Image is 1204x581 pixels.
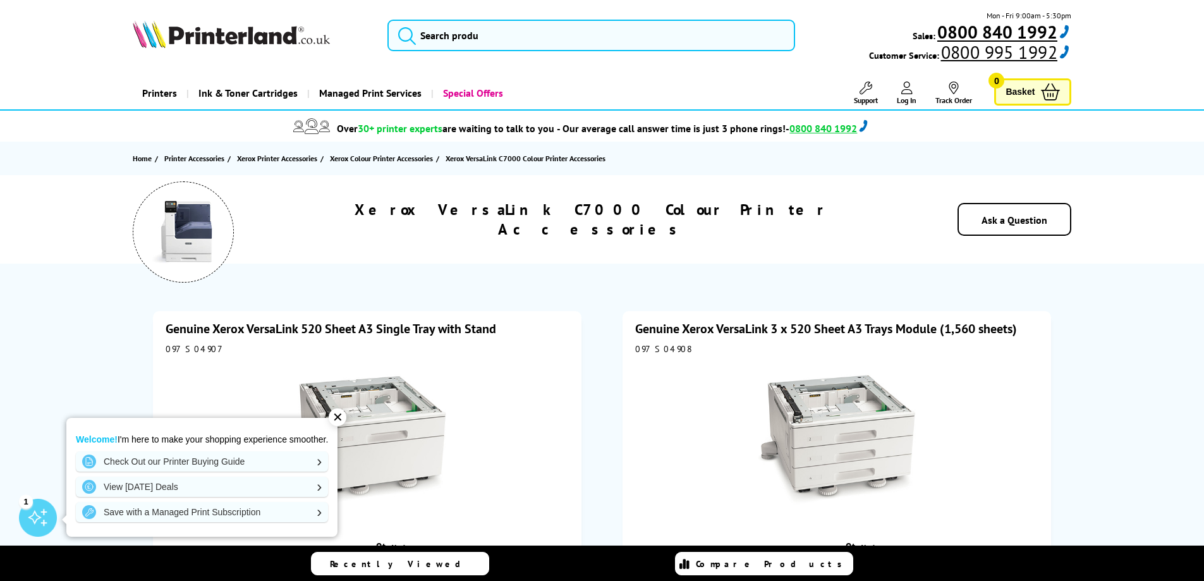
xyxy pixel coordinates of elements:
[897,95,916,105] span: Log In
[635,321,1017,337] a: Genuine Xerox VersaLink 3 x 520 Sheet A3 Trays Module (1,560 sheets)
[198,77,298,109] span: Ink & Toner Cartridges
[897,82,916,105] a: Log In
[183,543,248,566] div: £290.96
[76,434,328,445] p: I'm here to make your shopping experience smoother.
[237,152,320,165] a: Xerox Printer Accessories
[387,20,795,51] input: Search produ
[133,152,155,165] a: Home
[653,543,718,566] div: £575.80
[330,558,473,570] span: Recently Viewed
[237,152,317,165] span: Xerox Printer Accessories
[1006,83,1035,101] span: Basket
[376,541,406,552] span: Qty:
[789,122,857,135] ctcspan: 0800 840 1992
[19,494,33,508] div: 1
[446,154,605,163] span: Xerox VersaLink C7000 Colour Printer Accessories
[330,152,433,165] span: Xerox Colour Printer Accessories
[166,321,496,337] a: Genuine Xerox VersaLink 520 Sheet A3 Single Tray with Stand
[76,502,328,522] a: Save with a Managed Print Subscription
[994,78,1071,106] a: Basket 0
[166,343,569,355] div: 097S04907
[987,9,1071,21] span: Mon - Fri 9:00am - 5:30pm
[854,95,878,105] span: Support
[988,73,1004,89] span: 0
[941,40,1072,64] ctc: Call 0800 995 1992 with Linkus Web Client
[557,116,870,137] span: - Our average call answer time is just 3 phone rings! -
[76,451,328,472] a: Check Out our Printer Buying Guide
[76,434,118,444] strong: Welcome!
[869,45,1072,62] span: Customer Service:
[330,152,436,165] a: Xerox Colour Printer Accessories
[133,77,186,109] a: Printers
[76,477,328,497] a: View [DATE] Deals
[937,21,1071,44] ctc: Call 0800 840 1992 with Linkus Web Client
[758,361,916,519] img: Xerox VersaLink 3 x 520 Sheet A3 Trays Module (1,560 sheets)
[937,21,1057,44] ctcspan: 0800 840 1992
[337,122,554,135] span: Over are waiting to talk to you
[935,82,972,105] a: Track Order
[935,25,1071,39] a: 0800 840 1992
[941,40,1057,64] ctcspan: 0800 995 1992
[311,552,489,575] a: Recently Viewed
[913,30,935,42] span: Sales:
[329,408,346,426] div: ✕
[789,122,870,135] ctc: Call 0800 840 1992 with Linkus Web Client
[164,152,228,165] a: Printer Accessories
[431,77,513,109] a: Special Offers
[133,20,330,48] img: Printerland Logo
[164,152,224,165] span: Printer Accessories
[133,20,372,51] a: Printerland Logo
[635,343,1038,355] div: 097S04908
[854,82,878,105] a: Support
[186,77,307,109] a: Ink & Toner Cartridges
[675,552,853,575] a: Compare Products
[152,200,215,264] img: Xerox VersaLink C7000 Colour Printer Accessories
[982,214,1047,226] a: Ask a Question
[272,200,911,239] h1: Xerox VersaLink C7000 Colour Printer Accessories
[358,122,442,135] span: 30+ printer experts
[284,543,350,566] div: £349.15
[754,543,819,566] div: £690.96
[696,558,849,570] span: Compare Products
[307,77,431,109] a: Managed Print Services
[846,541,875,552] span: Qty:
[288,361,446,519] img: Xerox VersaLink 520 Sheet A3 Single Tray with Stand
